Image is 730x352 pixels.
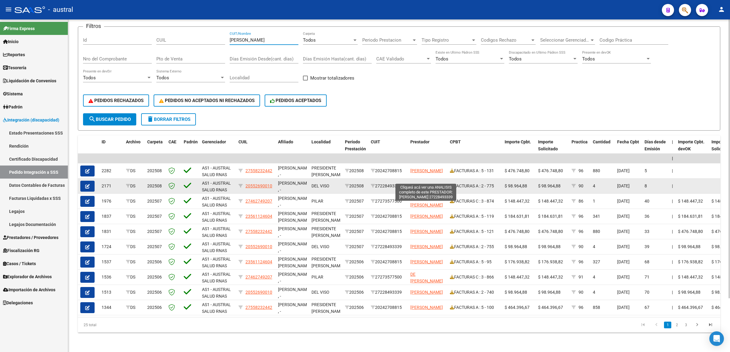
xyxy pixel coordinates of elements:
[505,244,527,249] span: $ 98.964,88
[410,229,443,234] span: [PERSON_NAME]
[579,259,583,264] span: 96
[245,244,272,249] span: 20552690010
[505,305,530,310] span: $ 464.396,67
[102,183,121,190] div: 2171
[505,275,530,279] span: $ 148.447,32
[202,226,231,238] span: AS1 - AUSTRAL SALUD RNAS
[572,139,588,144] span: Practica
[450,183,500,190] div: FACTURAS A : 2 - 775
[147,305,162,310] span: 202506
[505,139,531,144] span: Importe Cpbt.
[245,275,272,279] span: 27462749207
[615,135,642,162] datatable-header-cell: Fecha Cpbt
[3,117,59,123] span: Integración (discapacidad)
[126,258,142,265] div: DS
[371,167,405,174] div: 20242708815
[481,37,530,43] span: Codigos Rechazo
[645,305,649,310] span: 67
[617,214,630,219] span: [DATE]
[709,331,724,346] div: Open Intercom Messenger
[102,258,121,265] div: 1537
[617,275,630,279] span: [DATE]
[450,289,500,296] div: FACTURAS A : 2 - 740
[645,275,649,279] span: 71
[311,226,344,238] span: PRESIDENTE [PERSON_NAME]
[126,183,142,190] div: DS
[642,135,669,162] datatable-header-cell: Días desde Emisión
[270,98,322,103] span: PEDIDOS ACEPTADOS
[505,168,530,173] span: $ 476.748,80
[156,75,169,80] span: Todos
[617,305,630,310] span: [DATE]
[126,274,142,281] div: DS
[3,38,19,45] span: Inicio
[502,135,536,162] datatable-header-cell: Importe Cpbt.
[368,135,408,162] datatable-header-cell: CUIT
[83,75,96,80] span: Todos
[617,199,630,203] span: [DATE]
[371,198,405,205] div: 27273577500
[450,213,500,220] div: FACTURAS A : 5 - 119
[181,135,200,162] datatable-header-cell: Padrón
[83,94,149,107] button: PEDIDOS RECHAZADOS
[147,168,162,173] span: 202508
[579,244,583,249] span: 90
[3,286,55,293] span: Importación de Archivos
[245,183,272,188] span: 20552690010
[540,37,589,43] span: Seleccionar Gerenciador
[126,198,142,205] div: DS
[371,289,405,296] div: 27228493339
[126,167,142,174] div: DS
[278,241,311,253] span: [PERSON_NAME] , -
[645,168,647,173] span: 5
[102,198,121,205] div: 1976
[505,290,527,295] span: $ 98.964,88
[579,290,583,295] span: 90
[99,135,123,162] datatable-header-cell: ID
[450,243,500,250] div: FACTURAS A : 2 - 755
[126,304,142,311] div: DS
[166,135,181,162] datatable-header-cell: CAE
[245,199,272,203] span: 27462749207
[371,243,405,250] div: 27228493339
[538,168,563,173] span: $ 476.748,80
[672,156,673,161] span: |
[311,257,344,268] span: PRESIDENTE [PERSON_NAME]
[147,183,162,188] span: 202508
[678,259,703,264] span: $ 176.938,82
[410,139,429,144] span: Prestador
[311,275,323,279] span: PILAR
[184,139,198,144] span: Padrón
[617,229,630,234] span: [DATE]
[311,183,329,188] span: DEL VISO
[345,213,366,220] div: 202507
[89,117,131,122] span: Buscar Pedido
[593,168,600,173] span: 880
[582,56,595,62] span: Todos
[83,113,136,125] button: Buscar Pedido
[202,287,231,299] span: AS1 - AUSTRAL SALUD RNAS
[154,94,260,107] button: PEDIDOS NO ACEPTADOS NI RECHAZADOS
[311,199,323,203] span: PILAR
[145,135,166,162] datatable-header-cell: Carpeta
[371,183,405,190] div: 27228493339
[78,317,205,333] div: 25 total
[410,168,443,173] span: [PERSON_NAME]
[450,274,500,281] div: FACTURAS C : 3 - 866
[617,259,630,264] span: [DATE]
[678,244,700,249] span: $ 98.964,88
[345,258,366,265] div: 202506
[126,213,142,220] div: DS
[617,183,630,188] span: [DATE]
[345,243,366,250] div: 202507
[579,275,583,279] span: 91
[278,257,311,275] span: [PERSON_NAME] [PERSON_NAME] , -
[202,257,231,268] span: AS1 - AUSTRAL SALUD RNAS
[3,51,25,58] span: Reportes
[303,37,316,43] span: Todos
[645,229,649,234] span: 33
[102,304,121,311] div: 1344
[147,229,162,234] span: 202507
[538,275,563,279] span: $ 148.447,32
[410,272,443,284] span: DE [PERSON_NAME]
